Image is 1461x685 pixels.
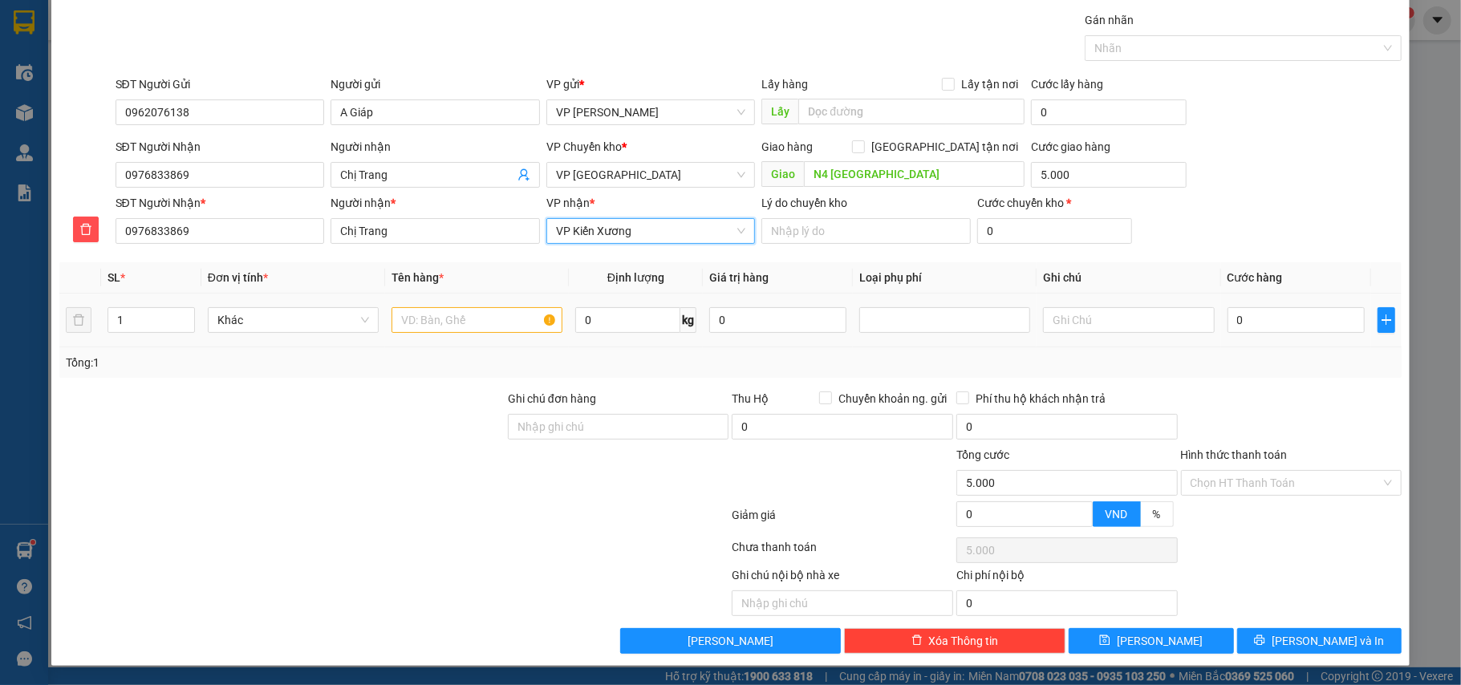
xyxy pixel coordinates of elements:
[116,218,325,244] input: SĐT người nhận
[607,271,664,284] span: Định lượng
[1099,634,1110,647] span: save
[546,197,590,209] span: VP nhận
[804,161,1025,187] input: Dọc đường
[761,78,808,91] span: Lấy hàng
[761,140,813,153] span: Giao hàng
[1031,78,1103,91] label: Cước lấy hàng
[709,307,846,333] input: 0
[732,392,769,405] span: Thu Hộ
[150,59,671,79] li: Hotline: 1900 3383, ĐT/Zalo : 0862837383
[66,307,91,333] button: delete
[955,75,1025,93] span: Lấy tận nơi
[1181,448,1288,461] label: Hình thức thanh toán
[969,390,1112,407] span: Phí thu hộ khách nhận trả
[20,20,100,100] img: logo.jpg
[1069,628,1234,654] button: save[PERSON_NAME]
[73,217,99,242] button: delete
[556,219,746,243] span: VP Kiến Xương
[730,538,955,566] div: Chưa thanh toán
[1031,99,1186,125] input: Cước lấy hàng
[1153,508,1161,521] span: %
[1272,632,1384,650] span: [PERSON_NAME] và In
[508,392,596,405] label: Ghi chú đơn hàng
[331,218,540,244] input: Tên người nhận
[116,75,325,93] div: SĐT Người Gửi
[392,307,562,333] input: VD: Bàn, Ghế
[556,163,746,187] span: VP Thái Bình
[1043,307,1214,333] input: Ghi Chú
[1228,271,1283,284] span: Cước hàng
[1085,14,1134,26] label: Gán nhãn
[1378,314,1394,326] span: plus
[331,138,540,156] div: Người nhận
[1031,162,1186,188] input: Cước giao hàng
[956,566,1178,590] div: Chi phí nội bộ
[761,161,804,187] span: Giao
[977,194,1132,212] div: Cước chuyển kho
[331,75,540,93] div: Người gửi
[853,262,1037,294] th: Loại phụ phí
[732,590,953,616] input: Nhập ghi chú
[331,194,540,212] div: Người nhận
[116,194,325,212] div: SĐT Người Nhận
[1117,632,1203,650] span: [PERSON_NAME]
[1031,140,1110,153] label: Cước giao hàng
[730,506,955,534] div: Giảm giá
[798,99,1025,124] input: Dọc đường
[761,197,847,209] label: Lý do chuyển kho
[911,634,923,647] span: delete
[732,566,953,590] div: Ghi chú nội bộ nhà xe
[688,632,773,650] span: [PERSON_NAME]
[150,39,671,59] li: 237 [PERSON_NAME] , [GEOGRAPHIC_DATA]
[1378,307,1395,333] button: plus
[680,307,696,333] span: kg
[761,218,971,244] input: Lý do chuyển kho
[108,271,120,284] span: SL
[844,628,1065,654] button: deleteXóa Thông tin
[956,448,1009,461] span: Tổng cước
[1254,634,1265,647] span: printer
[556,100,746,124] span: VP Trần Khát Chân
[1037,262,1220,294] th: Ghi chú
[546,75,756,93] div: VP gửi
[1106,508,1128,521] span: VND
[929,632,999,650] span: Xóa Thông tin
[66,354,565,371] div: Tổng: 1
[620,628,842,654] button: [PERSON_NAME]
[709,271,769,284] span: Giá trị hàng
[761,99,798,124] span: Lấy
[20,116,280,143] b: GỬI : VP [PERSON_NAME]
[517,168,530,181] span: user-add
[546,140,622,153] span: VP Chuyển kho
[217,308,369,332] span: Khác
[208,271,268,284] span: Đơn vị tính
[832,390,953,407] span: Chuyển khoản ng. gửi
[74,223,98,236] span: delete
[392,271,444,284] span: Tên hàng
[508,414,729,440] input: Ghi chú đơn hàng
[1237,628,1402,654] button: printer[PERSON_NAME] và In
[865,138,1025,156] span: [GEOGRAPHIC_DATA] tận nơi
[116,138,325,156] div: SĐT Người Nhận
